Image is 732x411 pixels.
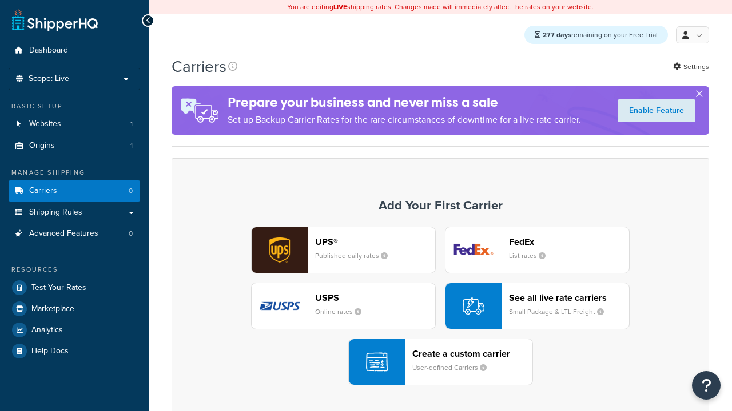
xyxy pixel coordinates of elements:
[184,199,697,212] h3: Add Your First Carrier
[463,295,484,317] img: icon-carrier-liverate-becf4550.svg
[31,346,69,356] span: Help Docs
[9,180,140,202] li: Carriers
[445,227,502,273] img: fedEx logo
[445,227,630,273] button: fedEx logoFedExList rates
[9,299,140,319] a: Marketplace
[29,141,55,151] span: Origins
[12,9,98,31] a: ShipperHQ Home
[251,283,436,329] button: usps logoUSPSOnline rates
[228,112,581,128] p: Set up Backup Carrier Rates for the rare circumstances of downtime for a live rate carrier.
[9,320,140,340] a: Analytics
[29,119,61,129] span: Websites
[543,30,571,40] strong: 277 days
[172,55,226,78] h1: Carriers
[9,168,140,178] div: Manage Shipping
[9,223,140,244] a: Advanced Features 0
[412,348,532,359] header: Create a custom carrier
[29,74,69,84] span: Scope: Live
[31,283,86,293] span: Test Your Rates
[29,186,57,196] span: Carriers
[130,141,133,151] span: 1
[315,292,435,303] header: USPS
[366,351,388,373] img: icon-carrier-custom-c93b8a24.svg
[228,93,581,112] h4: Prepare your business and never miss a sale
[9,102,140,111] div: Basic Setup
[315,251,397,261] small: Published daily rates
[9,135,140,156] li: Origins
[692,371,721,400] button: Open Resource Center
[348,339,533,385] button: Create a custom carrierUser-defined Carriers
[333,2,347,12] b: LIVE
[509,236,629,247] header: FedEx
[315,236,435,247] header: UPS®
[315,307,371,317] small: Online rates
[9,180,140,202] a: Carriers 0
[9,202,140,223] a: Shipping Rules
[172,86,228,135] img: ad-rules-rateshop-fe6ec290ccb7230408bd80ed9643f0289d75e0ffd9eb532fc0e269fcd187b520.png
[509,251,555,261] small: List rates
[445,283,630,329] button: See all live rate carriersSmall Package & LTL Freight
[9,40,140,61] a: Dashboard
[251,227,436,273] button: ups logoUPS®Published daily rates
[29,208,82,217] span: Shipping Rules
[252,283,308,329] img: usps logo
[9,277,140,298] a: Test Your Rates
[31,304,74,314] span: Marketplace
[673,59,709,75] a: Settings
[29,229,98,239] span: Advanced Features
[9,114,140,135] a: Websites 1
[524,26,668,44] div: remaining on your Free Trial
[29,46,68,55] span: Dashboard
[509,307,613,317] small: Small Package & LTL Freight
[509,292,629,303] header: See all live rate carriers
[130,119,133,129] span: 1
[129,229,133,239] span: 0
[412,362,496,373] small: User-defined Carriers
[129,186,133,196] span: 0
[31,325,63,335] span: Analytics
[252,227,308,273] img: ups logo
[9,135,140,156] a: Origins 1
[9,341,140,361] a: Help Docs
[9,265,140,275] div: Resources
[9,223,140,244] li: Advanced Features
[9,114,140,135] li: Websites
[618,99,695,122] a: Enable Feature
